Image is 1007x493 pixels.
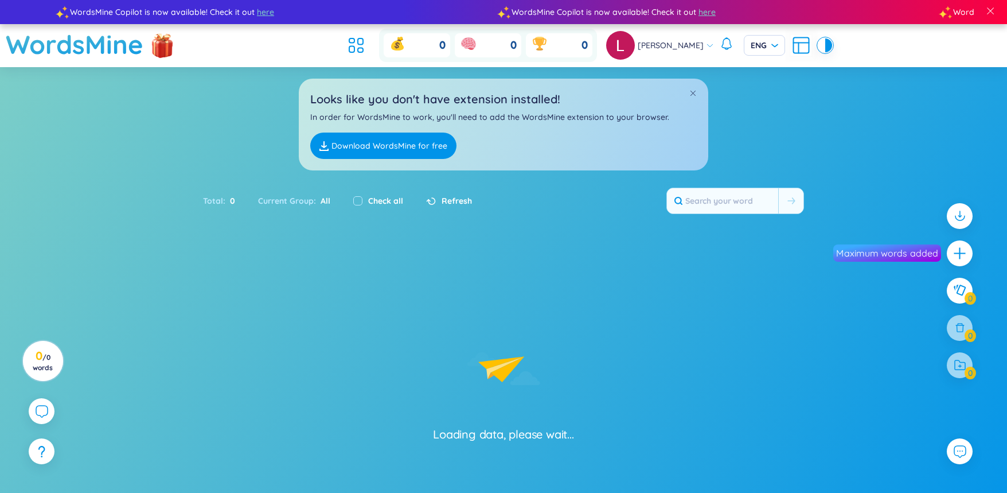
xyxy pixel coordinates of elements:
[503,6,944,18] div: WordsMine Copilot is now available! Check it out
[606,31,635,60] img: avatar
[33,353,53,372] span: / 0 words
[6,24,143,65] a: WordsMine
[151,28,174,62] img: flashSalesIcon.a7f4f837.png
[310,111,697,123] p: In order for WordsMine to work, you'll need to add the WordsMine extension to your browser.
[698,6,715,18] span: here
[439,38,446,53] span: 0
[310,133,456,159] a: Download WordsMine for free
[751,40,778,51] span: ENG
[638,39,704,52] span: [PERSON_NAME]
[581,38,588,53] span: 0
[310,90,697,108] h2: Looks like you don't have extension installed!
[433,426,573,442] div: Loading data, please wait...
[247,189,342,213] div: Current Group :
[256,6,274,18] span: here
[606,31,638,60] a: avatar
[61,6,503,18] div: WordsMine Copilot is now available! Check it out
[442,195,472,207] span: Refresh
[316,196,330,206] span: All
[510,38,517,53] span: 0
[225,195,235,207] span: 0
[953,246,967,261] span: plus
[368,195,403,207] label: Check all
[667,188,778,213] input: Search your word
[30,351,56,372] h3: 0
[203,189,247,213] div: Total :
